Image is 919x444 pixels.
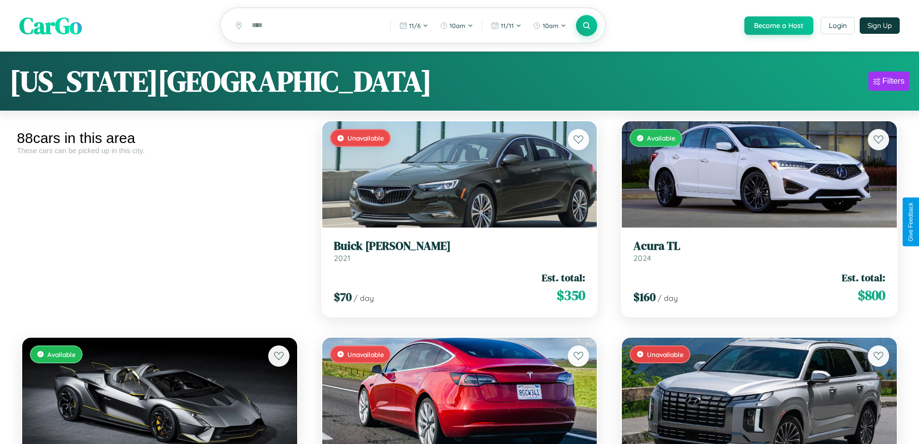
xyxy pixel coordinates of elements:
button: Become a Host [744,16,813,35]
span: Available [647,134,675,142]
span: 2021 [334,253,350,263]
span: 2024 [633,253,651,263]
button: Login [821,17,855,34]
span: Available [47,350,76,358]
span: $ 800 [858,286,885,305]
span: 10am [543,22,559,29]
span: Unavailable [347,134,384,142]
h3: Acura TL [633,239,885,253]
span: 10am [450,22,466,29]
div: Give Feedback [907,202,914,242]
h1: [US_STATE][GEOGRAPHIC_DATA] [10,61,432,101]
span: 11 / 6 [409,22,421,29]
span: Est. total: [842,271,885,285]
button: 10am [528,18,571,33]
button: 11/6 [395,18,433,33]
button: 10am [435,18,478,33]
a: Acura TL2024 [633,239,885,263]
span: CarGo [19,10,82,42]
span: $ 160 [633,289,656,305]
a: Buick [PERSON_NAME]2021 [334,239,586,263]
h3: Buick [PERSON_NAME] [334,239,586,253]
span: $ 350 [557,286,585,305]
span: Unavailable [347,350,384,358]
span: Est. total: [542,271,585,285]
span: / day [354,293,374,303]
span: $ 70 [334,289,352,305]
span: / day [658,293,678,303]
button: 11/11 [486,18,526,33]
span: 11 / 11 [501,22,514,29]
span: Unavailable [647,350,684,358]
div: 88 cars in this area [17,130,302,146]
button: Sign Up [860,17,900,34]
div: These cars can be picked up in this city. [17,146,302,155]
div: Filters [882,76,905,86]
button: Filters [868,72,909,91]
